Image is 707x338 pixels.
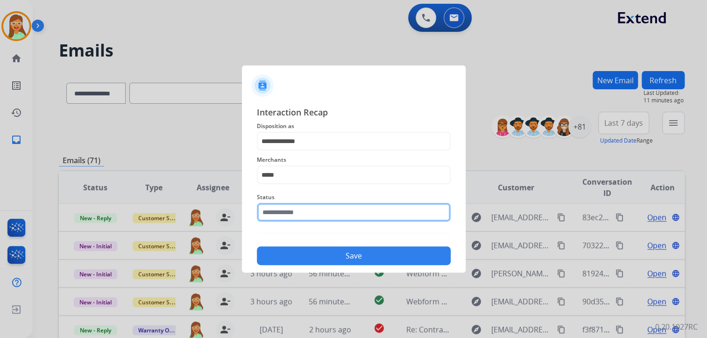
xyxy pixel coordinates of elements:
span: Status [257,192,451,203]
span: Interaction Recap [257,106,451,121]
span: Merchants [257,154,451,165]
p: 0.20.1027RC [655,321,698,332]
img: contactIcon [251,74,274,97]
span: Disposition as [257,121,451,132]
button: Save [257,246,451,265]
